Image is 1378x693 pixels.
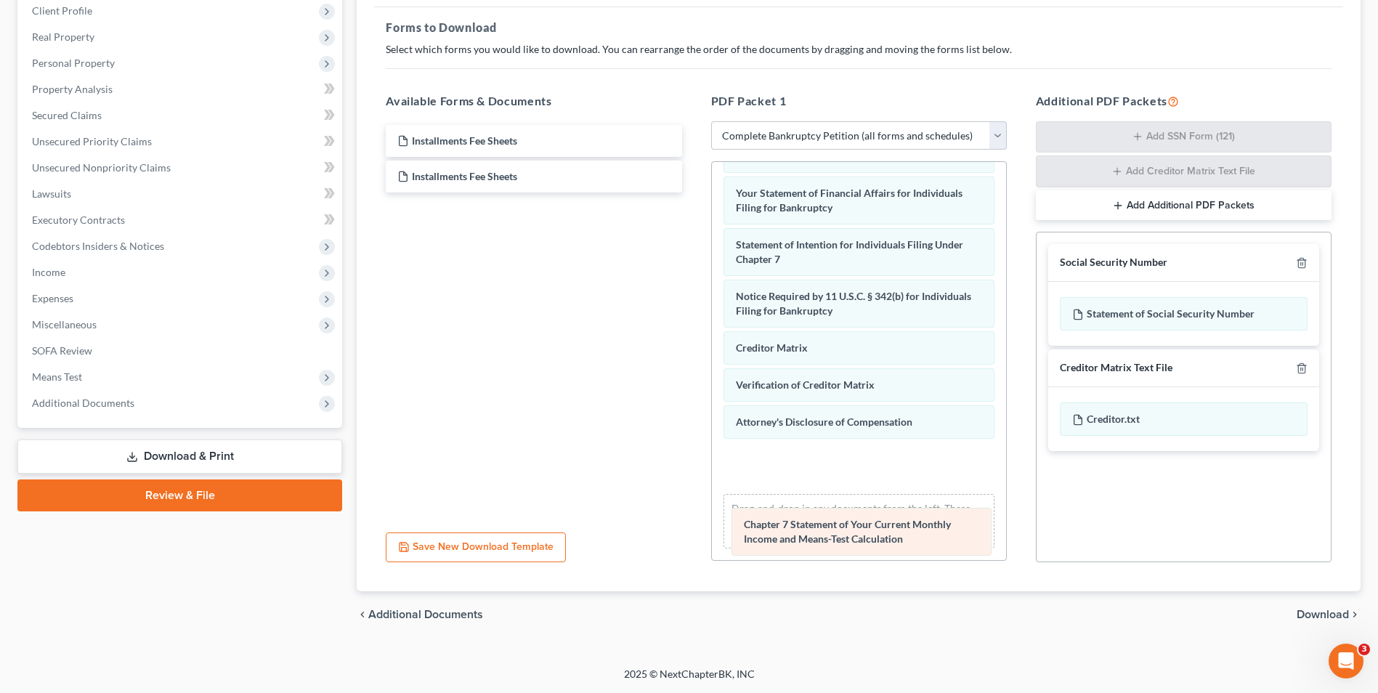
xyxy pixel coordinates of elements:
a: Review & File [17,479,342,511]
span: Client Profile [32,4,92,17]
button: Download chevron_right [1297,609,1361,620]
button: Save New Download Template [386,532,566,563]
p: Select which forms you would like to download. You can rearrange the order of the documents by dr... [386,42,1332,57]
span: Unsecured Nonpriority Claims [32,161,171,174]
span: Property Analysis [32,83,113,95]
span: Executory Contracts [32,214,125,226]
span: Chapter 7 Statement of Your Current Monthly Income and Means-Test Calculation [744,518,951,545]
div: Statement of Social Security Number [1060,297,1308,331]
button: Add SSN Form (121) [1036,121,1332,153]
span: Notice Required by 11 U.S.C. § 342(b) for Individuals Filing for Bankruptcy [736,290,971,317]
a: Secured Claims [20,102,342,129]
span: Installments Fee Sheets [412,170,517,182]
span: Attorney's Disclosure of Compensation [736,416,912,428]
span: Expenses [32,292,73,304]
h5: Additional PDF Packets [1036,92,1332,110]
span: Means Test [32,370,82,383]
a: Download & Print [17,439,342,474]
div: Creditor.txt [1060,402,1308,436]
div: Drag-and-drop in any documents from the left. These will be merged into the Petition PDF Packet. ... [724,494,994,548]
span: Personal Property [32,57,115,69]
span: Installments Fee Sheets [412,134,517,147]
iframe: Intercom live chat [1329,644,1363,678]
span: 3 [1358,644,1370,655]
a: Property Analysis [20,76,342,102]
span: Lawsuits [32,187,71,200]
h5: Forms to Download [386,19,1332,36]
span: Your Statement of Financial Affairs for Individuals Filing for Bankruptcy [736,187,962,214]
button: Add Additional PDF Packets [1036,190,1332,221]
a: chevron_left Additional Documents [357,609,483,620]
span: SOFA Review [32,344,92,357]
span: Secured Claims [32,109,102,121]
div: Creditor Matrix Text File [1060,361,1172,375]
span: Unsecured Priority Claims [32,135,152,147]
a: Unsecured Nonpriority Claims [20,155,342,181]
span: Miscellaneous [32,318,97,331]
div: Social Security Number [1060,256,1167,269]
h5: Available Forms & Documents [386,92,681,110]
span: Statement of Intention for Individuals Filing Under Chapter 7 [736,238,963,265]
span: Additional Documents [32,397,134,409]
a: Lawsuits [20,181,342,207]
a: SOFA Review [20,338,342,364]
span: Income [32,266,65,278]
h5: PDF Packet 1 [711,92,1007,110]
span: Real Property [32,31,94,43]
a: Unsecured Priority Claims [20,129,342,155]
button: Add Creditor Matrix Text File [1036,155,1332,187]
span: Codebtors Insiders & Notices [32,240,164,252]
span: Download [1297,609,1349,620]
span: Additional Documents [368,609,483,620]
a: Executory Contracts [20,207,342,233]
span: Creditor Matrix [736,341,808,354]
i: chevron_right [1349,609,1361,620]
i: chevron_left [357,609,368,620]
div: 2025 © NextChapterBK, INC [275,667,1103,693]
span: Verification of Creditor Matrix [736,378,875,391]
